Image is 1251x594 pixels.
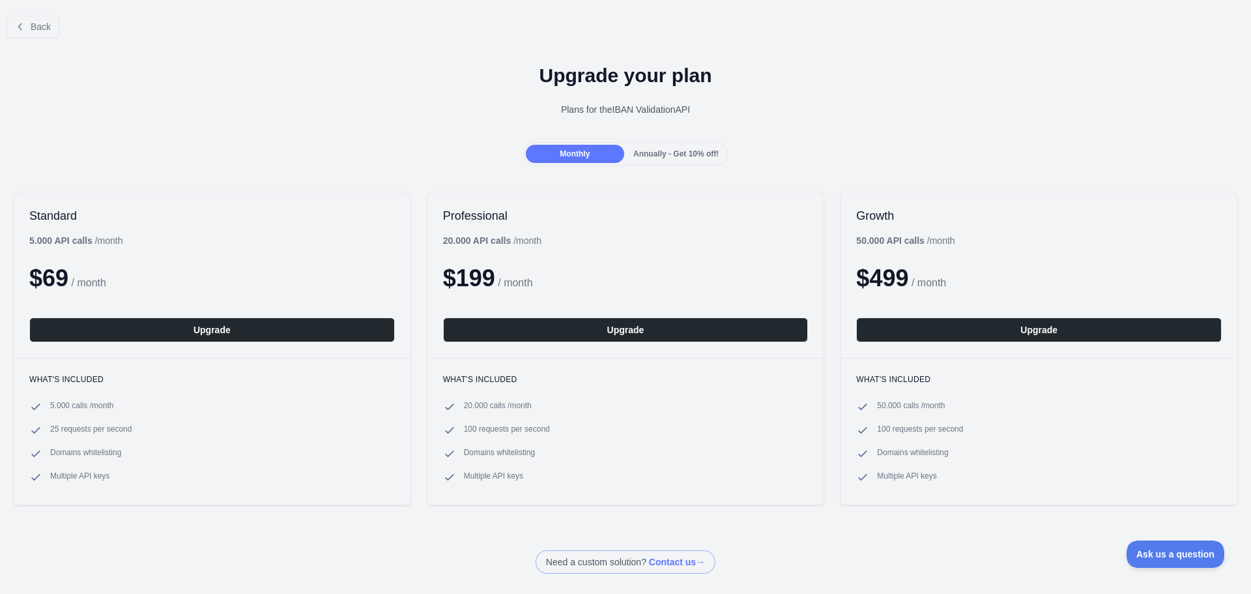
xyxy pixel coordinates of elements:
[443,235,511,246] b: 20.000 API calls
[443,234,541,247] div: / month
[443,265,495,291] span: $ 199
[1127,541,1225,568] iframe: Toggle Customer Support
[856,265,908,291] span: $ 499
[443,208,809,224] h2: Professional
[856,208,1222,224] h2: Growth
[856,235,925,246] b: 50.000 API calls
[856,234,955,247] div: / month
